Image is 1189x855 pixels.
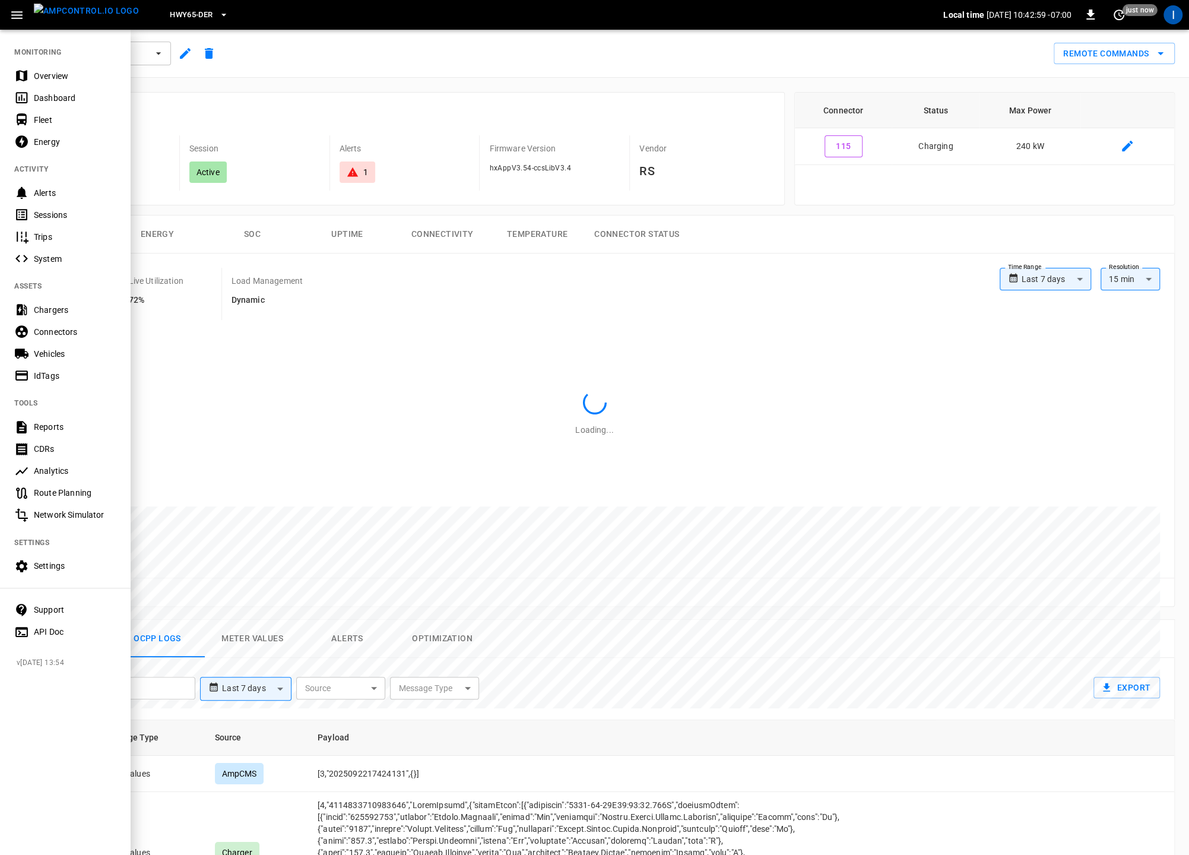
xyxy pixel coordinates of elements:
button: set refresh interval [1109,5,1128,24]
img: ampcontrol.io logo [34,4,139,18]
span: just now [1123,4,1158,16]
div: Trips [34,231,116,243]
div: Support [34,604,116,616]
div: Settings [34,560,116,572]
div: Sessions [34,209,116,221]
div: Reports [34,421,116,433]
div: profile-icon [1163,5,1182,24]
p: Local time [943,9,984,21]
span: HWY65-DER [170,8,213,22]
div: Dashboard [34,92,116,104]
div: API Doc [34,626,116,638]
div: IdTags [34,370,116,382]
div: Route Planning [34,487,116,499]
div: Chargers [34,304,116,316]
div: System [34,253,116,265]
div: Connectors [34,326,116,338]
div: Network Simulator [34,509,116,521]
div: Overview [34,70,116,82]
div: Energy [34,136,116,148]
div: Analytics [34,465,116,477]
div: CDRs [34,443,116,455]
div: Fleet [34,114,116,126]
span: v [DATE] 13:54 [17,657,121,669]
p: [DATE] 10:42:59 -07:00 [987,9,1071,21]
div: Vehicles [34,348,116,360]
div: Alerts [34,187,116,199]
